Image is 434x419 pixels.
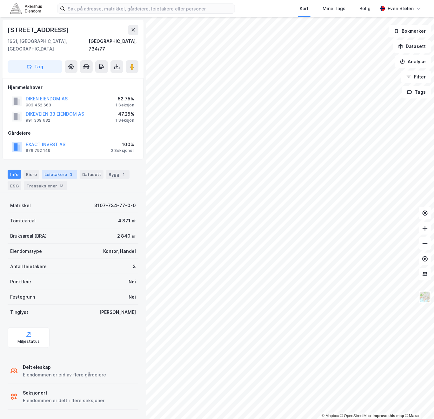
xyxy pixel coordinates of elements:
div: Punktleie [10,278,31,286]
div: Mine Tags [323,5,345,12]
img: akershus-eiendom-logo.9091f326c980b4bce74ccdd9f866810c.svg [10,3,42,14]
div: Bygg [106,170,130,179]
div: Datasett [80,170,103,179]
a: OpenStreetMap [340,414,371,418]
div: Eiendommen er eid av flere gårdeiere [23,371,106,379]
div: Leietakere [42,170,77,179]
button: Datasett [393,40,431,53]
div: Tomteareal [10,217,36,225]
div: Miljøstatus [17,339,40,344]
div: 3 [68,171,75,178]
div: Eiendomstype [10,247,42,255]
div: 47.25% [116,110,134,118]
div: 1661, [GEOGRAPHIC_DATA], [GEOGRAPHIC_DATA] [8,37,89,53]
div: 991 309 632 [26,118,50,123]
a: Improve this map [373,414,404,418]
div: Kontor, Handel [103,247,136,255]
div: 3107-734-77-0-0 [94,202,136,209]
div: Antall leietakere [10,263,47,270]
div: Seksjonert [23,389,104,397]
div: 1 Seksjon [116,103,134,108]
div: 13 [58,183,65,189]
div: Kart [300,5,309,12]
div: Matrikkel [10,202,31,209]
div: Delt eieskap [23,363,106,371]
div: [GEOGRAPHIC_DATA], 734/77 [89,37,138,53]
div: Kontrollprogram for chat [402,389,434,419]
input: Søk på adresse, matrikkel, gårdeiere, leietakere eller personer [65,4,235,13]
div: 2 Seksjoner [111,148,134,153]
iframe: Chat Widget [402,389,434,419]
div: 3 [133,263,136,270]
div: Nei [129,278,136,286]
div: Eiendommen er delt i flere seksjoner [23,397,104,404]
div: Even Stølen [388,5,414,12]
a: Mapbox [322,414,339,418]
div: Bruksareal (BRA) [10,232,47,240]
div: Hjemmelshaver [8,84,138,91]
div: Nei [129,293,136,301]
div: Info [8,170,21,179]
div: ESG [8,181,21,190]
button: Analyse [395,55,431,68]
div: 52.75% [116,95,134,103]
div: Bolig [359,5,371,12]
div: Transaksjoner [24,181,67,190]
div: 1 [121,171,127,178]
div: 4 871 ㎡ [118,217,136,225]
div: 2 840 ㎡ [117,232,136,240]
img: Z [419,291,431,303]
div: [PERSON_NAME] [99,308,136,316]
div: [STREET_ADDRESS] [8,25,70,35]
button: Bokmerker [389,25,431,37]
div: Gårdeiere [8,129,138,137]
div: 1 Seksjon [116,118,134,123]
button: Filter [401,71,431,83]
button: Tag [8,60,62,73]
div: Tinglyst [10,308,28,316]
button: Tags [402,86,431,98]
div: Eiere [23,170,39,179]
div: 983 452 663 [26,103,51,108]
div: 976 792 149 [26,148,50,153]
div: 100% [111,141,134,148]
div: Festegrunn [10,293,35,301]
